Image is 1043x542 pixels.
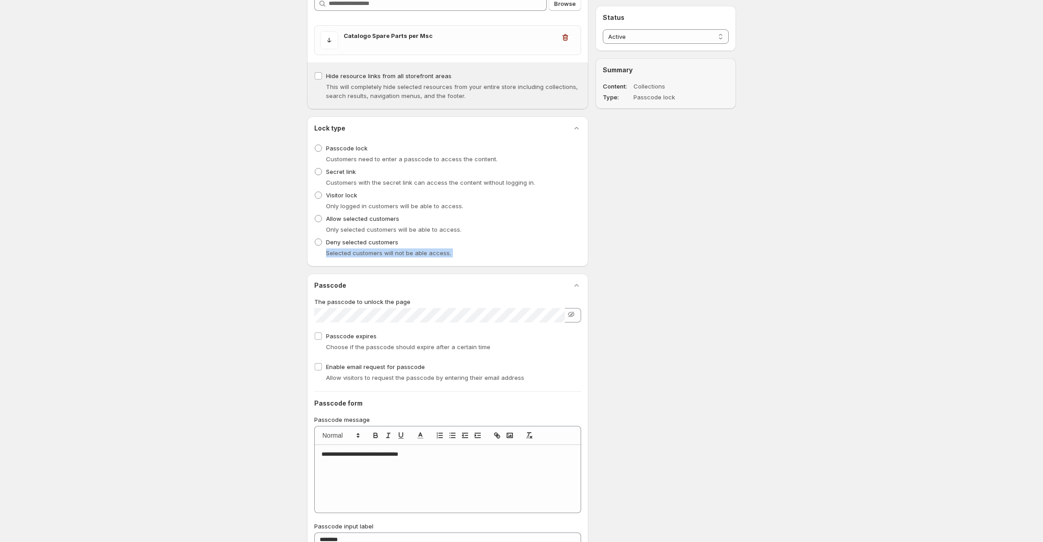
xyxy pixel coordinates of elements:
h2: Status [603,13,729,22]
h2: Passcode [314,281,346,290]
span: Allow visitors to request the passcode by entering their email address [326,374,524,381]
span: Only logged in customers will be able to access. [326,202,463,210]
span: Choose if the passcode should expire after a certain time [326,343,490,350]
span: Allow selected customers [326,215,399,222]
span: The passcode to unlock the page [314,298,410,305]
dd: Passcode lock [633,93,703,102]
span: Customers with the secret link can access the content without logging in. [326,179,535,186]
span: Passcode lock [326,145,368,152]
h2: Summary [603,65,729,75]
dt: Content : [603,82,632,91]
span: Customers need to enter a passcode to access the content. [326,155,498,163]
h3: Catalogo Spare Parts per Msc [344,31,555,40]
span: This will completely hide selected resources from your entire store including collections, search... [326,83,578,99]
span: Deny selected customers [326,238,398,246]
h2: Passcode form [314,399,581,408]
span: Selected customers will not be able access. [326,249,451,257]
p: Passcode message [314,415,581,424]
h2: Lock type [314,124,345,133]
span: Only selected customers will be able to access. [326,226,461,233]
span: Passcode expires [326,332,377,340]
dd: Collections [633,82,703,91]
dt: Type : [603,93,632,102]
span: Enable email request for passcode [326,363,425,370]
span: Passcode input label [314,523,373,530]
span: Visitor lock [326,192,357,199]
span: Secret link [326,168,356,175]
span: Hide resource links from all storefront areas [326,72,452,79]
